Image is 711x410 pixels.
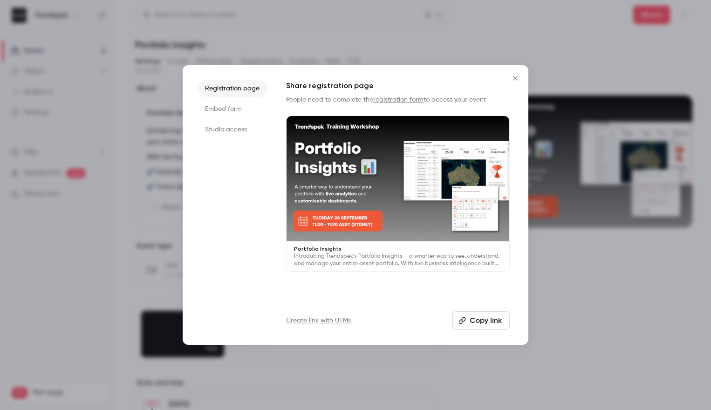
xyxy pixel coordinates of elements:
h1: Share registration page [286,80,510,91]
li: Embed form [198,101,267,117]
a: Portfolio InsightsIntroducing Trendspek's Portfolio Insights – a smarter way to see, understand, ... [286,116,510,272]
button: Copy link [452,311,510,330]
a: registration form [373,96,424,103]
p: People need to complete the to access your event [286,95,510,104]
button: Close [506,69,525,88]
li: Studio access [198,121,267,138]
p: Introducing Trendspek's Portfolio Insights – a smarter way to see, understand, and manage your en... [294,253,502,267]
li: Registration page [198,80,267,97]
a: Create link with UTMs [286,316,351,325]
p: Portfolio Insights [294,245,502,253]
